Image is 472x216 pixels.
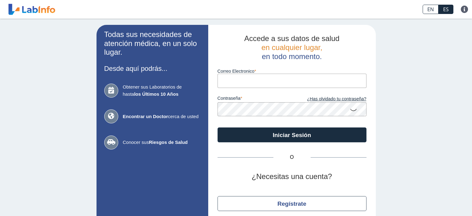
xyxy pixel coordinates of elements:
span: en todo momento. [262,52,322,61]
a: EN [423,5,438,14]
span: Accede a sus datos de salud [244,34,339,43]
label: Correo Electronico [218,69,366,74]
span: O [273,154,311,161]
button: Regístrate [218,196,366,211]
button: Iniciar Sesión [218,127,366,142]
b: Riesgos de Salud [149,140,188,145]
h2: Todas sus necesidades de atención médica, en un solo lugar. [104,30,200,57]
label: contraseña [218,96,292,103]
a: ¿Has olvidado tu contraseña? [292,96,366,103]
a: ES [438,5,453,14]
h3: Desde aquí podrás... [104,65,200,72]
b: Encontrar un Doctor [123,114,168,119]
span: cerca de usted [123,113,200,120]
span: Obtener sus Laboratorios de hasta [123,84,200,98]
h2: ¿Necesitas una cuenta? [218,172,366,181]
span: Conocer sus [123,139,200,146]
span: en cualquier lugar, [261,43,322,52]
b: los Últimos 10 Años [134,91,178,97]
